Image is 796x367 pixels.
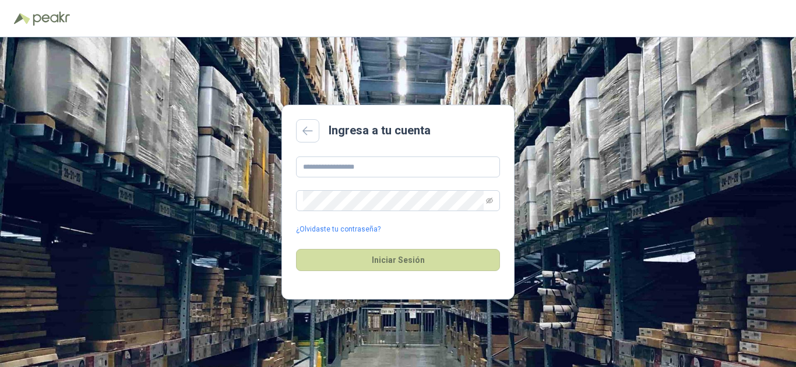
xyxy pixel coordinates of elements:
a: ¿Olvidaste tu contraseña? [296,224,381,235]
img: Peakr [33,12,70,26]
img: Logo [14,13,30,24]
span: eye-invisible [486,197,493,204]
button: Iniciar Sesión [296,249,500,271]
h2: Ingresa a tu cuenta [329,122,431,140]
